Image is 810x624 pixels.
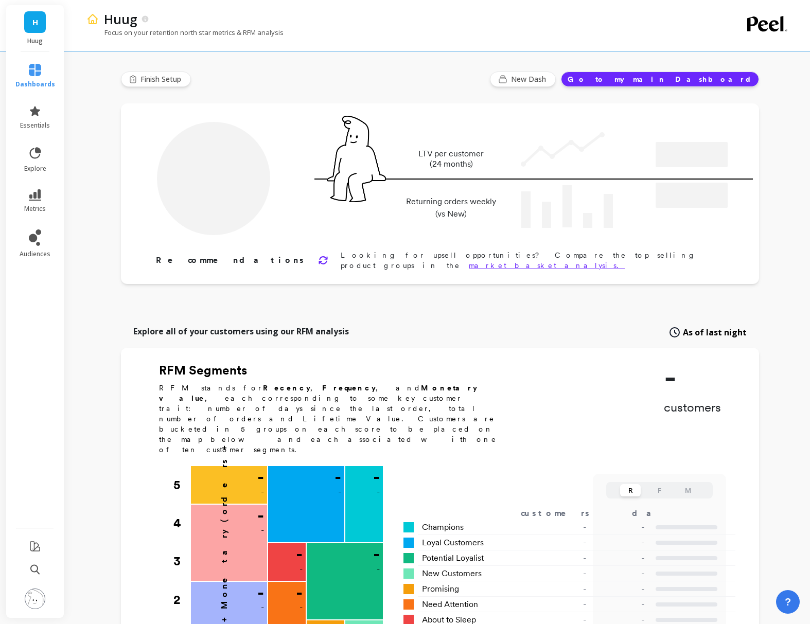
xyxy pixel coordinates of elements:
[377,563,380,575] p: -
[525,552,599,564] div: -
[20,250,50,258] span: audiences
[422,598,478,611] span: Need Attention
[338,486,341,498] p: -
[525,583,599,595] div: -
[620,484,641,496] button: R
[173,542,190,580] div: 3
[16,37,54,45] p: Huug
[261,486,264,498] p: -
[173,466,190,504] div: 5
[599,537,644,549] p: -
[599,552,644,564] p: -
[296,585,303,601] p: -
[296,546,303,563] p: -
[341,250,726,271] p: Looking for upsell opportunities? Compare the top selling product groups in the
[257,585,264,601] p: -
[664,362,721,393] p: -
[24,165,46,173] span: explore
[599,583,644,595] p: -
[664,399,721,416] p: customers
[683,326,747,338] span: As of last night
[261,524,264,537] p: -
[156,254,306,266] p: Recommendations
[20,121,50,130] span: essentials
[86,13,99,25] img: header icon
[632,507,674,520] div: days
[159,383,509,455] p: RFM stands for , , and , each corresponding to some key customer trait: number of days since the ...
[469,261,625,270] a: market basket analysis.
[422,567,482,580] span: New Customers
[599,598,644,611] p: -
[263,384,310,392] b: Recency
[422,537,484,549] span: Loyal Customers
[104,10,137,28] p: Huug
[257,508,264,524] p: -
[327,116,386,202] img: pal seatted on line
[121,72,191,87] button: Finish Setup
[649,484,670,496] button: F
[373,469,380,486] p: -
[561,72,759,87] button: Go to my main Dashboard
[173,581,190,619] div: 2
[525,598,599,611] div: -
[15,80,55,88] span: dashboards
[422,583,459,595] span: Promising
[24,205,46,213] span: metrics
[32,16,38,28] span: H
[377,486,380,498] p: -
[403,195,499,220] p: Returning orders weekly (vs New)
[599,521,644,533] p: -
[776,590,800,614] button: ?
[322,384,376,392] b: Frequency
[334,469,341,486] p: -
[599,567,644,580] p: -
[133,325,349,337] p: Explore all of your customers using our RFM analysis
[257,469,264,486] p: -
[525,521,599,533] div: -
[678,484,698,496] button: M
[373,546,380,563] p: -
[300,563,303,575] p: -
[159,362,509,379] h2: RFM Segments
[173,504,190,542] div: 4
[140,74,184,84] span: Finish Setup
[511,74,549,84] span: New Dash
[261,601,264,614] p: -
[422,552,484,564] span: Potential Loyalist
[25,589,45,609] img: profile picture
[490,72,556,87] button: New Dash
[525,537,599,549] div: -
[785,595,791,609] span: ?
[86,28,284,37] p: Focus on your retention north star metrics & RFM analysis
[300,601,303,614] p: -
[422,521,464,533] span: Champions
[403,149,499,169] p: LTV per customer (24 months)
[525,567,599,580] div: -
[521,507,604,520] div: customers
